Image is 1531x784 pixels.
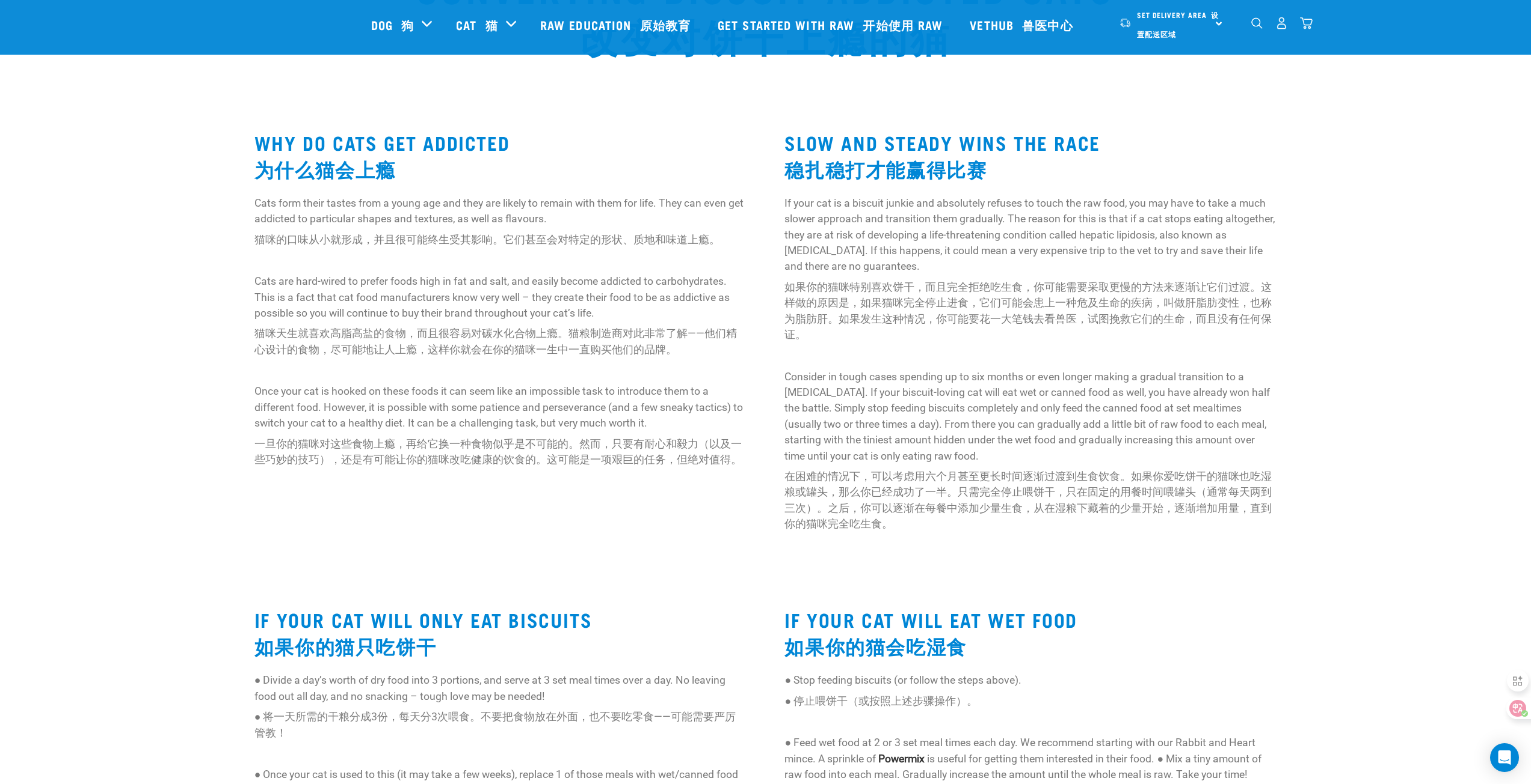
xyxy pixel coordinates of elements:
[784,609,1277,661] h2: IF YOUR CAT WILL EAT WET FOOD
[254,234,720,246] font: 猫咪的口味从小就形成，并且很可能终生受其影响。它们甚至会对特定的形状、质地和味道上瘾。
[784,281,1272,341] font: 如果你的猫咪特别喜欢饼干，而且完全拒绝吃生食，你可能需要采取更慢的方法来逐渐让它们过渡。这样做的原因是，如果猫咪完全停止进食，它们可能会患上一种危及生命的疾病，叫做肝脂肪变性，也称为脂肪肝。如果...
[878,753,927,765] strong: Powermix ​
[401,22,414,28] font: 狗
[485,22,498,28] font: 猫
[5,59,150,80] a: IF YOUR CAT WILL ONLY EAT BISCUITS
[784,163,987,174] font: 稳扎稳打才能赢得比赛
[18,16,65,26] a: Back to Top
[1137,13,1219,36] font: 设置配送区域
[958,1,1088,49] a: Vethub 兽医中心
[254,273,747,362] p: Cats are hard-wired to prefer foods high in fat and salt, and easily become addicted to carbohydr...
[254,438,742,466] font: 一旦你的猫咪对这些食物上瘾，再给它换一种食物似乎是不可能的。然而，只要有耐心和毅力（以及一些巧妙的技巧），还是有可能让你的猫咪改吃健康的饮食的。这可能是一项艰巨的任务，但绝对值得。
[254,609,747,661] h2: IF YOUR CAT WILL ONLY EAT BISCUITS
[784,470,1272,530] font: 在困难的情况下，可以考虑用六个月甚至更长时间逐渐过渡到生食饮食。如果你爱吃饼干的猫咪也吃湿粮或罐头，那么你已经成功了一半。只需完全停止喂饼干，只在固定的用餐时间喂罐头（通常每天两到三次）。之后，...
[1120,17,1131,28] img: van-moving.png
[784,195,1277,348] p: If your cat is a biscuit junkie and absolutely refuses to touch the raw food, you may have to tak...
[706,1,958,49] a: Get started with Raw 开始使用 RAW
[254,163,396,174] font: 为什么猫会上瘾
[18,26,155,37] a: WHY DO CATS GET ADDICTED
[5,37,156,58] a: SLOW AND STEADY WINS THE RACE
[18,81,174,91] a: IF YOUR CAT WILL EAT WET FOOD
[254,195,747,252] p: Cats form their tastes from a young age and they are likely to remain with them for life. They ca...
[784,132,1277,184] h2: SLOW AND STEADY WINS THE RACE
[456,16,498,34] a: Cat 猫
[784,640,966,651] font: 如果你的猫会吃湿食
[1490,743,1519,772] div: Open Intercom Messenger
[5,5,176,16] div: Outline
[1300,17,1313,29] img: home-icon@2x.png
[254,383,747,472] p: Once your cat is hooked on these foods it can seem like an impossible task to introduce them to a...
[1137,13,1219,36] span: Set Delivery Area
[371,16,414,34] a: Dog 狗
[784,369,1277,537] p: Consider in tough cases spending up to six months or even longer making a gradual transition to a...
[254,640,436,651] font: 如果你的猫只吃饼干
[640,22,691,28] font: 原始教育
[254,132,747,184] h2: WHY DO CATS GET ADDICTED
[1275,17,1288,29] img: user.png
[863,22,943,28] font: 开始使用 RAW
[254,711,736,738] font: ● 将一天所需的干粮分成3份，每天分3次喂食。不要把食物放在外面，也不要吃零食——可能需要严厉管教！
[528,1,706,49] a: Raw Education 原始教育
[1251,17,1263,29] img: home-icon-1@2x.png
[784,672,1277,714] p: ● Stop feeding biscuits (or follow the steps above).
[784,695,978,707] font: ● 停止喂饼干（或按照上述步骤操作）。
[254,327,737,355] font: 猫咪天生就喜欢高脂高盐的食物，而且很容易对碳水化合物上瘾。猫粮制造商对此非常了解——他们精心设计的食物，尽可能地让人上瘾，这样你就会在你的猫咪一生中一直购买他们的品牌。
[1022,22,1073,28] font: 兽医中心
[254,672,747,746] p: ● Divide a day’s worth of dry food into 3 portions, and serve at 3 set meal times over a day. No ...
